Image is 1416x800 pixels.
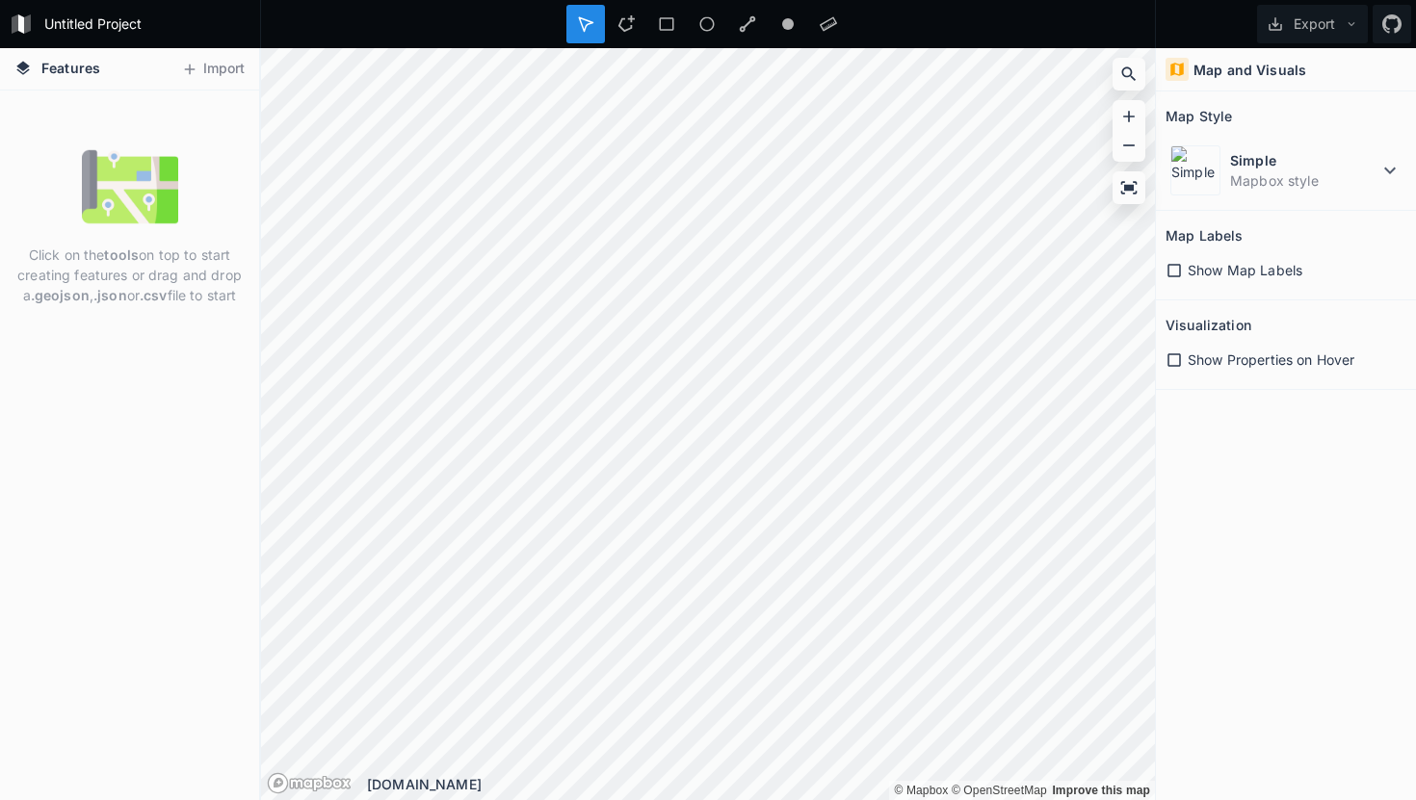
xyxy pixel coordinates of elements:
h2: Map Labels [1166,220,1243,250]
h2: Visualization [1166,310,1251,340]
img: Simple [1170,145,1220,195]
a: Map feedback [1052,784,1150,797]
strong: .csv [140,287,168,303]
strong: tools [104,246,139,263]
a: Mapbox logo [267,772,352,794]
p: Click on the on top to start creating features or drag and drop a , or file to start [14,245,245,305]
dd: Mapbox style [1230,170,1378,191]
img: empty [82,139,178,235]
strong: .geojson [31,287,90,303]
button: Export [1257,5,1368,43]
button: Import [171,54,254,85]
a: Mapbox [894,784,948,797]
span: Features [41,58,100,78]
h4: Map and Visuals [1193,60,1306,80]
dt: Simple [1230,150,1378,170]
h2: Map Style [1166,101,1232,131]
a: OpenStreetMap [952,784,1047,797]
strong: .json [93,287,127,303]
span: Show Properties on Hover [1188,349,1354,370]
span: Show Map Labels [1188,260,1302,280]
div: [DOMAIN_NAME] [367,774,1155,794]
